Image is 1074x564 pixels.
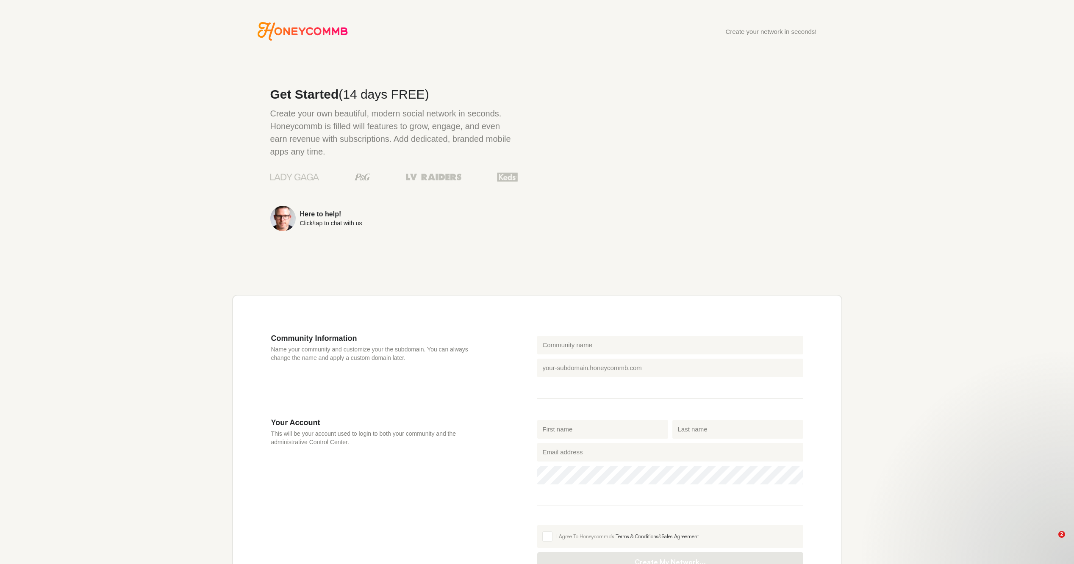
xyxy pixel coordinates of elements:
[537,420,668,439] input: First name
[725,28,816,35] div: Create your network in seconds!
[300,220,362,226] div: Click/tap to chat with us
[270,171,319,183] img: Lady Gaga
[270,206,296,231] img: Sean
[270,206,518,231] a: Here to help!Click/tap to chat with us
[270,107,518,158] p: Create your own beautiful, modern social network in seconds. Honeycommb is filled will features t...
[271,429,486,446] p: This will be your account used to login to both your community and the administrative Control Cen...
[270,88,518,101] h2: Get Started
[339,87,429,101] span: (14 days FREE)
[497,171,518,182] img: Keds
[258,22,348,41] svg: Honeycommb
[300,211,362,218] div: Here to help!
[537,336,803,354] input: Community name
[1058,531,1065,538] span: 2
[406,174,461,180] img: Las Vegas Raiders
[271,334,486,343] h3: Community Information
[537,443,803,462] input: Email address
[258,22,348,41] a: Go to Honeycommb homepage
[672,420,803,439] input: Last name
[271,345,486,362] p: Name your community and customize your the subdomain. You can always change the name and apply a ...
[355,174,370,180] img: Procter & Gamble
[1041,531,1061,551] iframe: Intercom live chat
[616,533,658,539] a: Terms & Conditions
[537,359,803,377] input: your-subdomain.honeycommb.com
[662,533,699,539] a: Sales Agreement
[556,533,798,540] div: I Agree To Honeycommb's &
[905,429,1074,528] iframe: Intercom notifications message
[271,418,486,427] h3: Your Account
